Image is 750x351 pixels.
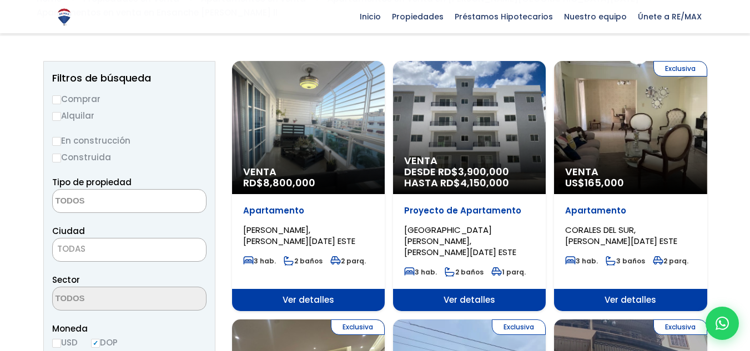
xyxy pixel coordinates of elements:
[91,339,100,348] input: DOP
[445,267,484,277] span: 2 baños
[331,319,385,335] span: Exclusiva
[53,287,160,311] textarea: Search
[243,166,374,177] span: Venta
[565,205,696,216] p: Apartamento
[386,8,449,25] span: Propiedades
[606,256,645,266] span: 3 baños
[449,8,558,25] span: Préstamos Hipotecarios
[404,224,516,258] span: [GEOGRAPHIC_DATA][PERSON_NAME], [PERSON_NAME][DATE] ESTE
[404,205,535,216] p: Proyecto de Apartamento
[52,274,80,286] span: Sector
[460,176,509,190] span: 4,150,000
[565,224,677,247] span: CORALES DEL SUR, [PERSON_NAME][DATE] ESTE
[354,8,386,25] span: Inicio
[653,256,688,266] span: 2 parq.
[52,137,61,146] input: En construcción
[565,256,598,266] span: 3 hab.
[52,335,78,349] label: USD
[458,165,509,179] span: 3,900,000
[284,256,323,266] span: 2 baños
[52,109,207,123] label: Alquilar
[653,319,707,335] span: Exclusiva
[243,176,315,190] span: RD$
[393,61,546,311] a: Venta DESDE RD$3,900,000 HASTA RD$4,150,000 Proyecto de Apartamento [GEOGRAPHIC_DATA][PERSON_NAME...
[53,190,160,213] textarea: Search
[492,319,546,335] span: Exclusiva
[393,289,546,311] span: Ver detalles
[243,224,355,247] span: [PERSON_NAME], [PERSON_NAME][DATE] ESTE
[52,95,61,104] input: Comprar
[52,134,207,147] label: En construcción
[404,166,535,189] span: DESDE RD$
[57,243,85,255] span: TODAS
[632,8,707,25] span: Únete a RE/MAX
[554,289,707,311] span: Ver detalles
[52,92,207,106] label: Comprar
[52,112,61,121] input: Alquilar
[565,166,696,177] span: Venta
[653,61,707,77] span: Exclusiva
[52,225,85,237] span: Ciudad
[404,177,535,189] span: HASTA RD$
[404,267,437,277] span: 3 hab.
[91,335,118,349] label: DOP
[263,176,315,190] span: 8,800,000
[52,154,61,162] input: Construida
[558,8,632,25] span: Nuestro equipo
[585,176,624,190] span: 165,000
[554,61,707,311] a: Exclusiva Venta US$165,000 Apartamento CORALES DEL SUR, [PERSON_NAME][DATE] ESTE 3 hab. 3 baños 2...
[243,256,276,266] span: 3 hab.
[52,150,207,164] label: Construida
[54,7,74,27] img: Logo de REMAX
[53,241,206,257] span: TODAS
[243,205,374,216] p: Apartamento
[52,339,61,348] input: USD
[565,176,624,190] span: US$
[52,238,207,262] span: TODAS
[52,322,207,335] span: Moneda
[232,61,385,311] a: Venta RD$8,800,000 Apartamento [PERSON_NAME], [PERSON_NAME][DATE] ESTE 3 hab. 2 baños 2 parq. Ver...
[232,289,385,311] span: Ver detalles
[52,73,207,84] h2: Filtros de búsqueda
[491,267,526,277] span: 1 parq.
[404,155,535,166] span: Venta
[330,256,366,266] span: 2 parq.
[52,176,132,188] span: Tipo de propiedad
